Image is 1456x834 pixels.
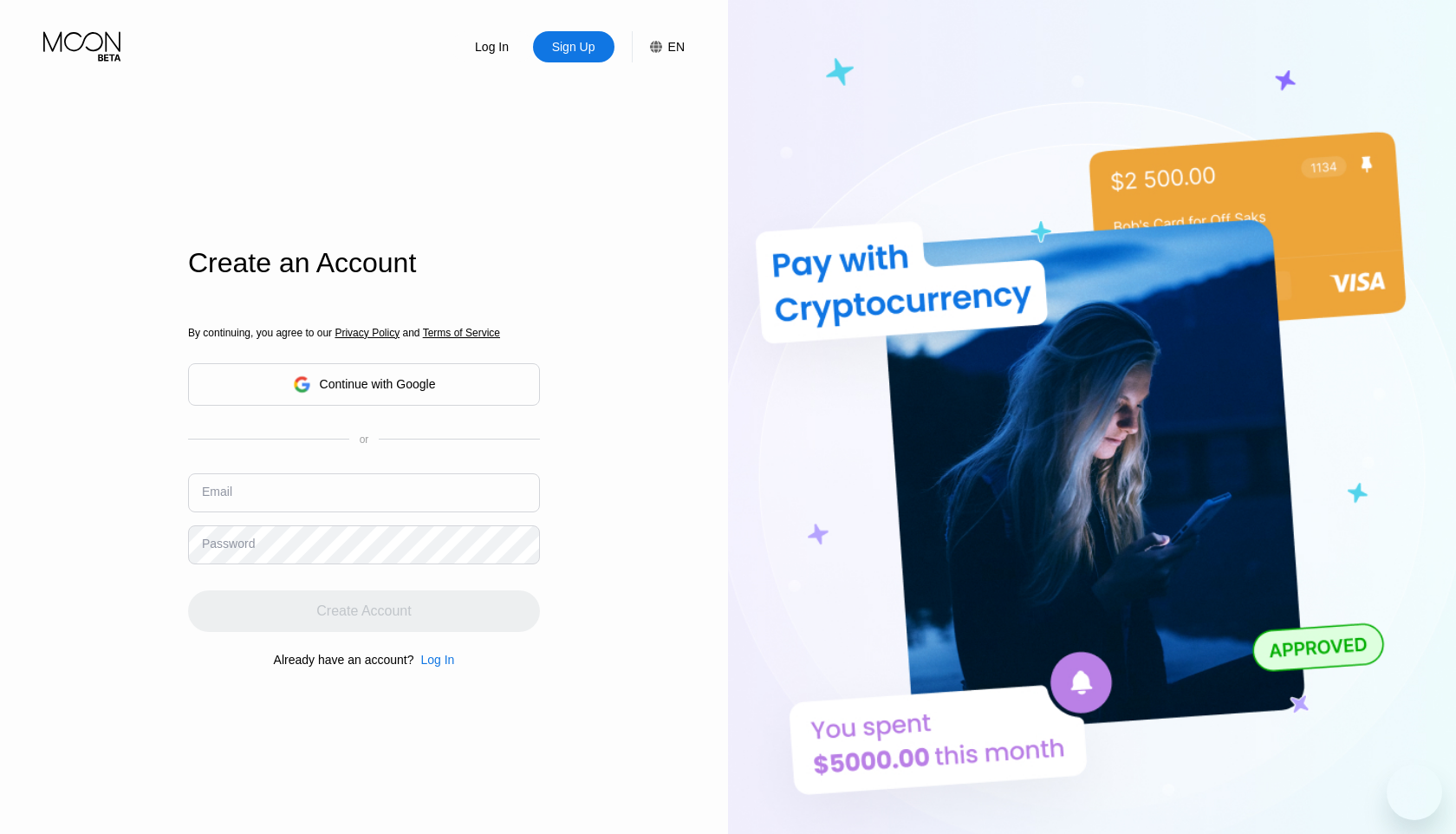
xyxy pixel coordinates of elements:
[335,327,400,339] span: Privacy Policy
[632,31,685,62] div: EN
[274,653,414,667] div: Already have an account?
[473,38,510,55] div: Log In
[202,537,255,551] div: Password
[413,653,454,667] div: Log In
[202,485,232,498] div: Email
[400,327,423,339] span: and
[550,38,597,55] div: Sign Up
[320,377,436,391] div: Continue with Google
[420,653,454,667] div: Log In
[452,31,533,62] div: Log In
[1387,765,1442,820] iframe: Button to launch messaging window
[188,247,540,279] div: Create an Account
[188,363,540,406] div: Continue with Google
[188,327,540,339] div: By continuing, you agree to our
[668,40,685,54] div: EN
[533,31,614,62] div: Sign Up
[423,327,500,339] span: Terms of Service
[360,433,369,446] div: or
